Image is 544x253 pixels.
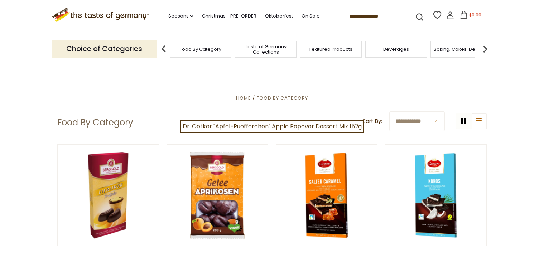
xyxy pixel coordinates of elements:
a: On Sale [302,12,320,20]
a: Featured Products [309,46,352,52]
a: Taste of Germany Collections [237,44,294,55]
button: $0.00 [456,11,486,21]
a: Seasons [168,12,193,20]
a: Dr. Oetker "Apfel-Puefferchen" Apple Popover Dessert Mix 152g [180,120,364,133]
a: Baking, Cakes, Desserts [434,46,489,52]
span: $0.00 [469,12,481,18]
p: Choice of Categories [52,40,157,58]
img: previous arrow [157,42,171,56]
img: Berggold Chocolate Apricot Jelly Pralines, 300g [167,145,268,246]
label: Sort By: [362,117,382,126]
img: Berggold Eggnog Liquor Pralines, 100g [58,145,159,246]
a: Food By Category [257,95,308,101]
img: Carstens Luebecker Marzipan Bars with Dark Chocolate and Salted Caramel, 4.9 oz [276,145,377,246]
a: Oktoberfest [265,12,293,20]
a: Home [236,95,251,101]
a: Food By Category [180,46,221,52]
a: Christmas - PRE-ORDER [202,12,256,20]
a: Beverages [383,46,409,52]
img: next arrow [478,42,492,56]
img: Carstens Luebecker Dark Chocolate and Coconut, 4.9 oz [385,145,487,246]
h1: Food By Category [57,117,133,128]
